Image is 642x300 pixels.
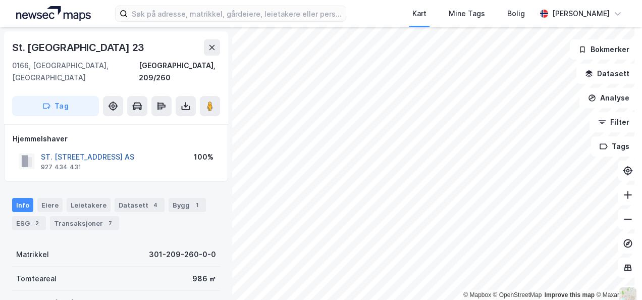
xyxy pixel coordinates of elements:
div: Kontrollprogram for chat [592,252,642,300]
div: Kart [412,8,426,20]
div: ESG [12,216,46,230]
div: Datasett [115,198,165,212]
div: 986 ㎡ [192,273,216,285]
div: Transaksjoner [50,216,119,230]
a: OpenStreetMap [493,291,542,298]
div: St. [GEOGRAPHIC_DATA] 23 [12,39,146,56]
div: 4 [150,200,161,210]
div: Eiere [37,198,63,212]
div: Bolig [507,8,525,20]
button: Analyse [579,88,638,108]
div: [GEOGRAPHIC_DATA], 209/260 [139,60,220,84]
button: Tag [12,96,99,116]
div: Hjemmelshaver [13,133,220,145]
button: Datasett [576,64,638,84]
div: Info [12,198,33,212]
div: 2 [32,218,42,228]
div: 927 434 431 [41,163,81,171]
div: 100% [194,151,213,163]
div: Leietakere [67,198,111,212]
div: 0166, [GEOGRAPHIC_DATA], [GEOGRAPHIC_DATA] [12,60,139,84]
div: 1 [192,200,202,210]
div: 301-209-260-0-0 [149,248,216,261]
input: Søk på adresse, matrikkel, gårdeiere, leietakere eller personer [128,6,345,21]
a: Improve this map [545,291,595,298]
button: Bokmerker [570,39,638,60]
div: Mine Tags [449,8,485,20]
div: Tomteareal [16,273,57,285]
img: logo.a4113a55bc3d86da70a041830d287a7e.svg [16,6,91,21]
div: Bygg [169,198,206,212]
button: Tags [591,136,638,157]
a: Mapbox [463,291,491,298]
div: [PERSON_NAME] [552,8,610,20]
div: Matrikkel [16,248,49,261]
div: 7 [105,218,115,228]
button: Filter [590,112,638,132]
iframe: Chat Widget [592,252,642,300]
